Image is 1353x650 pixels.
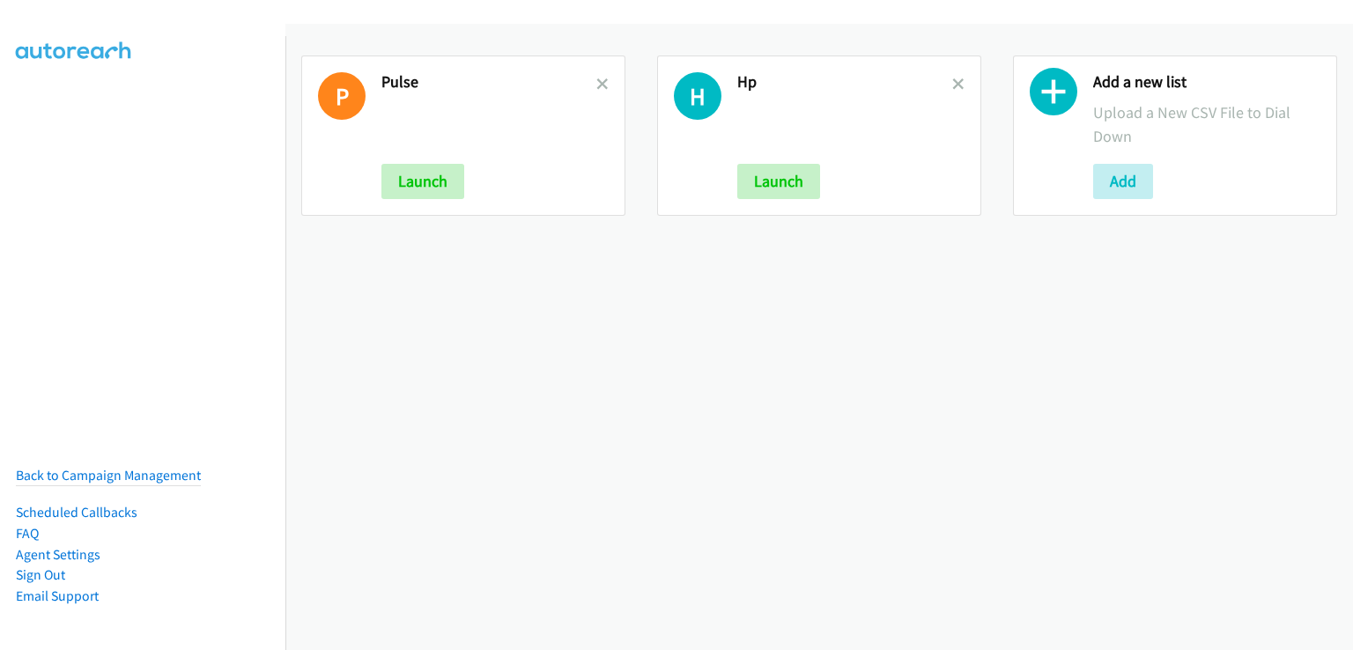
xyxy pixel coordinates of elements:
[1093,100,1320,148] p: Upload a New CSV File to Dial Down
[381,164,464,199] button: Launch
[16,566,65,583] a: Sign Out
[318,72,366,120] h1: P
[737,164,820,199] button: Launch
[16,467,201,484] a: Back to Campaign Management
[674,72,721,120] h1: H
[16,587,99,604] a: Email Support
[381,72,596,92] h2: Pulse
[16,546,100,563] a: Agent Settings
[737,72,952,92] h2: Hp
[16,504,137,521] a: Scheduled Callbacks
[1093,164,1153,199] button: Add
[16,525,39,542] a: FAQ
[1093,72,1320,92] h2: Add a new list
